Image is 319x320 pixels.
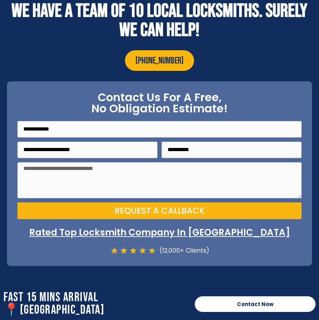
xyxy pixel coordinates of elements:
[135,55,184,67] span: [PHONE_NUMBER]
[3,1,316,40] h2: We have a team of 10 local locksmiths. Surely we can help!
[156,246,209,255] div: (12,000+ Clients)
[110,246,118,255] i: ★
[148,246,156,255] i: ★
[125,50,194,71] a: [PHONE_NUMBER]
[3,291,188,317] h2: Fast 15 Mins Arrival 📍[GEOGRAPHIC_DATA]
[17,121,302,224] form: On Point Locksmith
[195,296,316,312] a: Contact Now
[139,246,147,255] i: ★
[110,246,156,255] div: 5/5
[17,226,302,239] p: Rated Top Locksmith Company In [GEOGRAPHIC_DATA]
[17,92,302,114] h2: Contact Us For A Free, No Obligation Estimate!
[114,207,205,215] span: Request a Callback
[120,246,128,255] i: ★
[129,246,137,255] i: ★
[17,202,302,219] button: Request a Callback
[237,302,274,307] span: Contact Now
